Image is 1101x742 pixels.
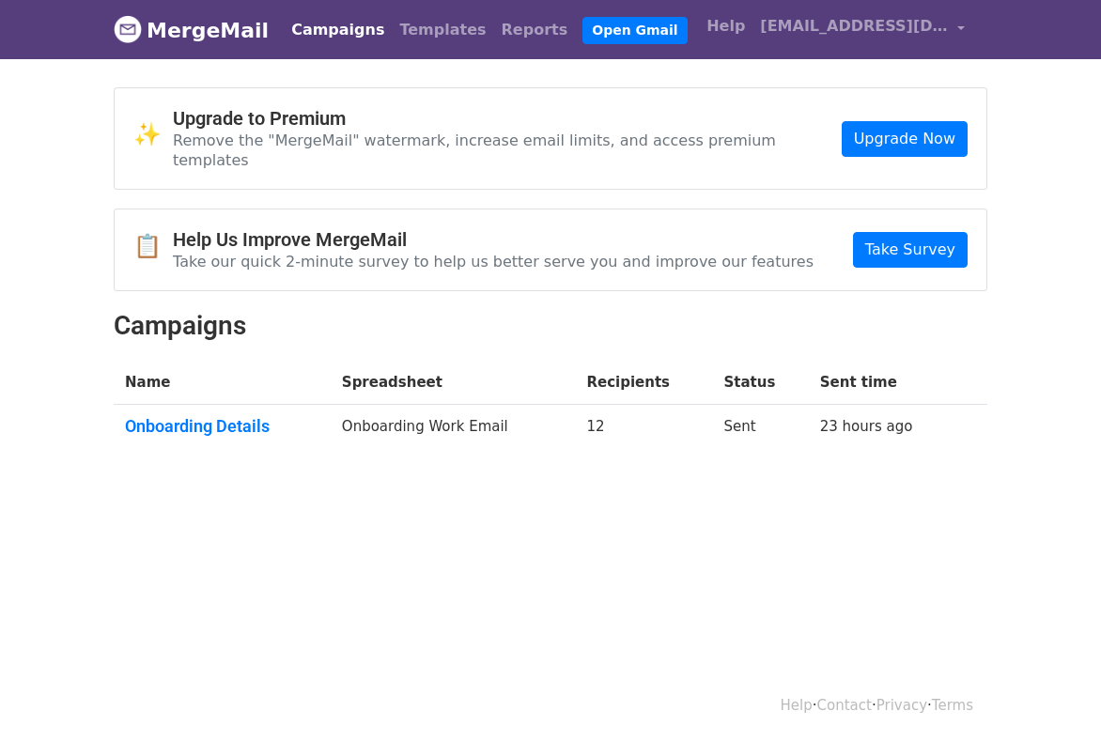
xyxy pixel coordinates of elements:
[932,697,973,714] a: Terms
[331,405,576,456] td: Onboarding Work Email
[820,418,913,435] a: 23 hours ago
[133,121,173,148] span: ✨
[173,228,814,251] h4: Help Us Improve MergeMail
[575,361,712,405] th: Recipients
[817,697,872,714] a: Contact
[809,361,958,405] th: Sent time
[494,11,576,49] a: Reports
[392,11,493,49] a: Templates
[699,8,752,45] a: Help
[114,310,987,342] h2: Campaigns
[760,15,948,38] span: [EMAIL_ADDRESS][DOMAIN_NAME]
[331,361,576,405] th: Spreadsheet
[853,232,968,268] a: Take Survey
[133,233,173,260] span: 📋
[173,252,814,271] p: Take our quick 2-minute survey to help us better serve you and improve our features
[114,361,331,405] th: Name
[582,17,687,44] a: Open Gmail
[876,697,927,714] a: Privacy
[781,697,813,714] a: Help
[114,15,142,43] img: MergeMail logo
[284,11,392,49] a: Campaigns
[173,131,842,170] p: Remove the "MergeMail" watermark, increase email limits, and access premium templates
[173,107,842,130] h4: Upgrade to Premium
[114,10,269,50] a: MergeMail
[712,405,808,456] td: Sent
[125,416,319,437] a: Onboarding Details
[842,121,968,157] a: Upgrade Now
[712,361,808,405] th: Status
[575,405,712,456] td: 12
[752,8,972,52] a: [EMAIL_ADDRESS][DOMAIN_NAME]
